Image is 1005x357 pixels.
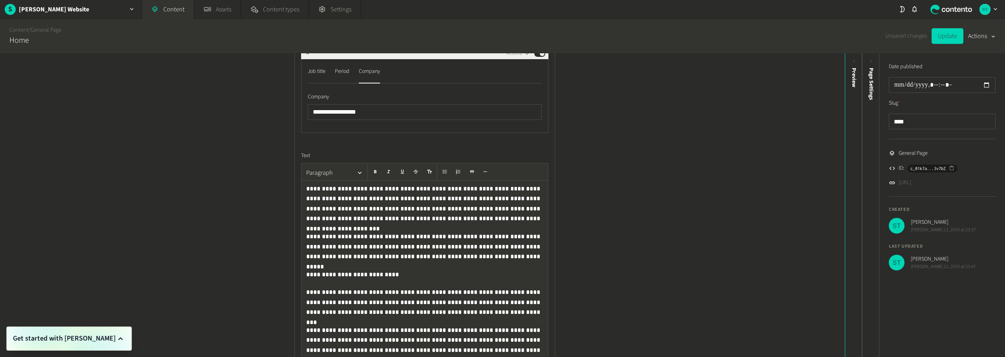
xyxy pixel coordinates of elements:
img: Stefano Travaini [889,255,904,270]
div: Period [335,65,349,78]
span: ID: [899,164,904,172]
span: Settings [331,5,351,14]
span: Text [301,152,310,160]
span: General Page [899,149,928,158]
img: Stefano Travaini [889,218,904,234]
button: Paragraph [303,165,366,181]
span: [PERSON_NAME] [911,218,976,227]
h2: Home [9,34,29,46]
div: Company [359,65,380,78]
label: Slug [889,99,900,107]
span: S [5,4,16,14]
label: Date published [889,63,923,71]
button: Actions [968,28,996,44]
h2: [PERSON_NAME] Website [19,5,89,14]
button: Actions [506,49,530,58]
div: Job title [308,65,325,78]
span: Page Settings [867,68,875,100]
button: c_01k7a...3v7bZ [907,165,957,172]
h4: Created [889,206,996,213]
span: Get started with [PERSON_NAME] [13,333,116,344]
a: [URL] [899,179,911,187]
span: [PERSON_NAME] 11, 2025 at 23:47 [911,263,976,270]
span: c_01k7a...3v7bZ [910,165,946,172]
span: Content types [263,5,299,14]
span: Company [308,93,329,101]
button: Get started with [PERSON_NAME] [13,333,125,344]
div: Preview [850,68,858,87]
img: Stefano Travaini [979,4,990,15]
span: [PERSON_NAME] 11, 2025 at 23:37 [911,227,976,234]
span: / [29,26,31,34]
span: Unsaved changes [885,32,927,41]
a: Content [9,26,29,34]
h4: Last updated [889,243,996,250]
span: [PERSON_NAME] [911,255,976,263]
a: General Page [31,26,61,34]
button: Update [932,28,963,44]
